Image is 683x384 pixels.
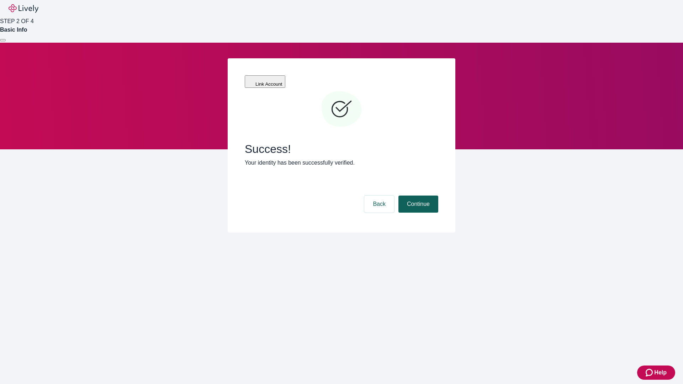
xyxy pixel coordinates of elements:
svg: Checkmark icon [320,88,363,131]
span: Help [654,368,667,377]
button: Link Account [245,75,285,88]
button: Continue [398,196,438,213]
svg: Zendesk support icon [646,368,654,377]
span: Success! [245,142,438,156]
button: Zendesk support iconHelp [637,366,675,380]
button: Back [364,196,394,213]
img: Lively [9,4,38,13]
p: Your identity has been successfully verified. [245,159,438,167]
